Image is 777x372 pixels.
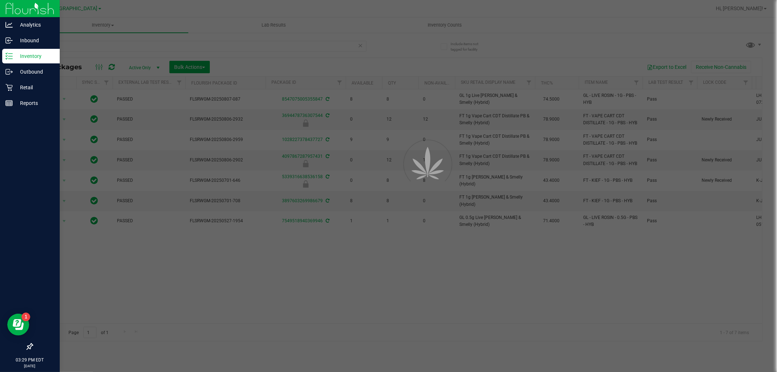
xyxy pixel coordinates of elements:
p: Reports [13,99,56,107]
inline-svg: Reports [5,99,13,107]
inline-svg: Analytics [5,21,13,28]
inline-svg: Inbound [5,37,13,44]
iframe: Resource center unread badge [21,313,30,321]
inline-svg: Inventory [5,52,13,60]
p: Retail [13,83,56,92]
p: Analytics [13,20,56,29]
p: [DATE] [3,363,56,369]
p: Inventory [13,52,56,60]
p: Outbound [13,67,56,76]
p: Inbound [13,36,56,45]
inline-svg: Outbound [5,68,13,75]
inline-svg: Retail [5,84,13,91]
p: 03:29 PM EDT [3,357,56,363]
iframe: Resource center [7,314,29,336]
